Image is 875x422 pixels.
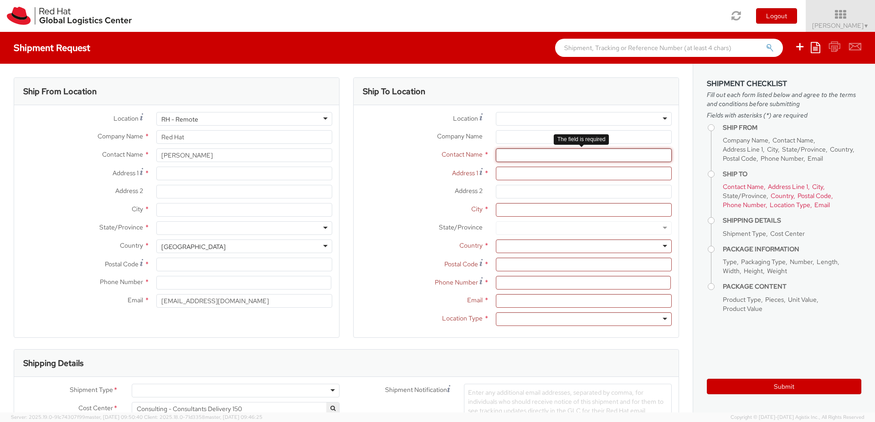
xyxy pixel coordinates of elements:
[11,414,143,420] span: Server: 2025.19.0-91c74307f99
[707,90,861,108] span: Fill out each form listed below and agree to the terms and conditions before submitting
[459,241,483,249] span: Country
[442,150,483,158] span: Contact Name
[105,260,139,268] span: Postal Code
[132,402,340,416] span: Consulting - Consultants Delivery 150
[452,169,478,177] span: Address 1
[707,80,861,88] h3: Shipment Checklist
[723,192,767,200] span: State/Province
[385,385,447,395] span: Shipment Notification
[817,258,838,266] span: Length
[756,8,797,24] button: Logout
[363,87,425,96] h3: Ship To Location
[435,278,478,286] span: Phone Number
[723,201,766,209] span: Phone Number
[113,169,139,177] span: Address 1
[723,295,761,304] span: Product Type
[99,223,143,231] span: State/Province
[788,295,817,304] span: Unit Value
[455,187,483,195] span: Address 2
[437,132,483,140] span: Company Name
[723,154,757,163] span: Postal Code
[14,43,90,53] h4: Shipment Request
[782,145,826,153] span: State/Province
[78,403,113,414] span: Cost Center
[723,283,861,290] h4: Package Content
[723,267,740,275] span: Width
[161,115,198,124] div: RH - Remote
[471,205,483,213] span: City
[723,305,762,313] span: Product Value
[439,223,483,231] span: State/Province
[723,258,737,266] span: Type
[771,192,793,200] span: Country
[70,385,113,396] span: Shipment Type
[761,154,803,163] span: Phone Number
[467,296,483,304] span: Email
[98,132,143,140] span: Company Name
[23,359,83,368] h3: Shipping Details
[723,124,861,131] h4: Ship From
[707,379,861,394] button: Submit
[85,414,143,420] span: master, [DATE] 09:50:40
[132,205,143,213] span: City
[723,217,861,224] h4: Shipping Details
[808,154,823,163] span: Email
[772,136,813,144] span: Contact Name
[453,114,478,122] span: Location
[770,229,805,238] span: Cost Center
[741,258,786,266] span: Packaging Type
[723,246,861,253] h4: Package Information
[205,414,262,420] span: master, [DATE] 09:46:25
[864,22,869,30] span: ▼
[554,134,609,145] div: The field is required
[723,229,766,238] span: Shipment Type
[830,145,853,153] span: Country
[812,21,869,30] span: [PERSON_NAME]
[731,414,864,421] span: Copyright © [DATE]-[DATE] Agistix Inc., All Rights Reserved
[723,136,768,144] span: Company Name
[723,183,764,191] span: Contact Name
[723,171,861,178] h4: Ship To
[812,183,823,191] span: City
[707,111,861,120] span: Fields with asterisks (*) are required
[555,39,783,57] input: Shipment, Tracking or Reference Number (at least 4 chars)
[120,241,143,249] span: Country
[767,145,778,153] span: City
[7,7,132,25] img: rh-logistics-00dfa346123c4ec078e1.svg
[100,278,143,286] span: Phone Number
[768,183,808,191] span: Address Line 1
[790,258,813,266] span: Number
[144,414,262,420] span: Client: 2025.18.0-71d3358
[744,267,763,275] span: Height
[113,114,139,122] span: Location
[765,295,784,304] span: Pieces
[128,296,143,304] span: Email
[798,192,831,200] span: Postal Code
[767,267,787,275] span: Weight
[102,150,143,158] span: Contact Name
[161,242,226,251] div: [GEOGRAPHIC_DATA]
[723,145,763,153] span: Address Line 1
[814,201,830,209] span: Email
[137,405,335,413] span: Consulting - Consultants Delivery 150
[444,260,478,268] span: Postal Code
[442,314,483,322] span: Location Type
[115,187,143,195] span: Address 2
[23,87,97,96] h3: Ship From Location
[770,201,810,209] span: Location Type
